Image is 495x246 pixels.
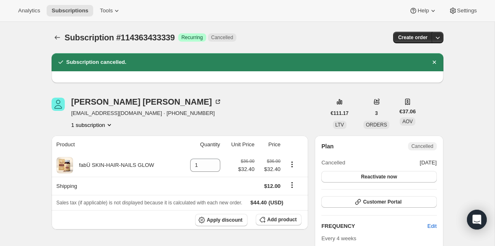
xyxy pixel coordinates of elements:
div: Open Intercom Messenger [467,210,487,230]
span: Customer Portal [363,199,401,205]
small: $36.00 [267,159,280,164]
th: Product [52,136,180,154]
th: Shipping [52,177,180,195]
span: Edit [427,222,436,230]
span: Tools [100,7,113,14]
span: Sales tax (if applicable) is not displayed because it is calculated with each new order. [57,200,243,206]
button: €111.17 [326,108,354,119]
span: Every 4 weeks [321,235,356,241]
span: Apply discount [207,217,243,223]
span: Help [417,7,429,14]
span: 3 [375,110,378,117]
button: Tools [95,5,126,16]
span: $32.40 [238,165,255,173]
span: €37.06 [399,108,416,116]
button: Dismiss notification [429,56,440,68]
img: product img [57,157,73,173]
h2: Plan [321,142,334,150]
h2: FREQUENCY [321,222,427,230]
span: €111.17 [331,110,349,117]
span: Recurring [181,34,203,41]
span: [EMAIL_ADDRESS][DOMAIN_NAME] · [PHONE_NUMBER] [71,109,222,117]
button: Help [404,5,442,16]
button: Shipping actions [285,180,299,190]
span: Create order [398,34,427,41]
th: Unit Price [223,136,257,154]
button: Analytics [13,5,45,16]
span: Cancelled [211,34,233,41]
span: Add product [267,216,297,223]
button: Product actions [285,160,299,169]
div: fabÜ SKIN-HAIR-NAILS GLOW [73,161,154,169]
button: Create order [393,32,432,43]
h2: Subscription cancelled. [66,58,127,66]
div: [PERSON_NAME] [PERSON_NAME] [71,98,222,106]
span: $44.40 [250,199,267,206]
span: LTV [335,122,344,128]
span: ORDERS [366,122,387,128]
button: Subscriptions [52,32,63,43]
button: Apply discount [195,214,247,226]
span: Subscriptions [52,7,88,14]
th: Quantity [180,136,223,154]
small: $36.00 [241,159,255,164]
span: Cancelled [321,159,345,167]
span: $12.00 [264,183,280,189]
span: [DATE] [420,159,437,167]
button: Add product [256,214,302,225]
span: Reactivate now [361,173,397,180]
span: Settings [457,7,477,14]
button: Customer Portal [321,196,436,208]
span: Martina Cannon [52,98,65,111]
button: Edit [422,220,441,233]
button: Subscriptions [47,5,93,16]
span: AOV [402,119,412,124]
th: Price [257,136,283,154]
span: (USD) [267,199,283,207]
span: Cancelled [411,143,433,150]
button: Settings [444,5,482,16]
span: Analytics [18,7,40,14]
button: Product actions [71,121,113,129]
button: 3 [370,108,383,119]
button: Reactivate now [321,171,436,183]
span: $32.40 [259,165,280,173]
span: Subscription #114363433339 [65,33,175,42]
